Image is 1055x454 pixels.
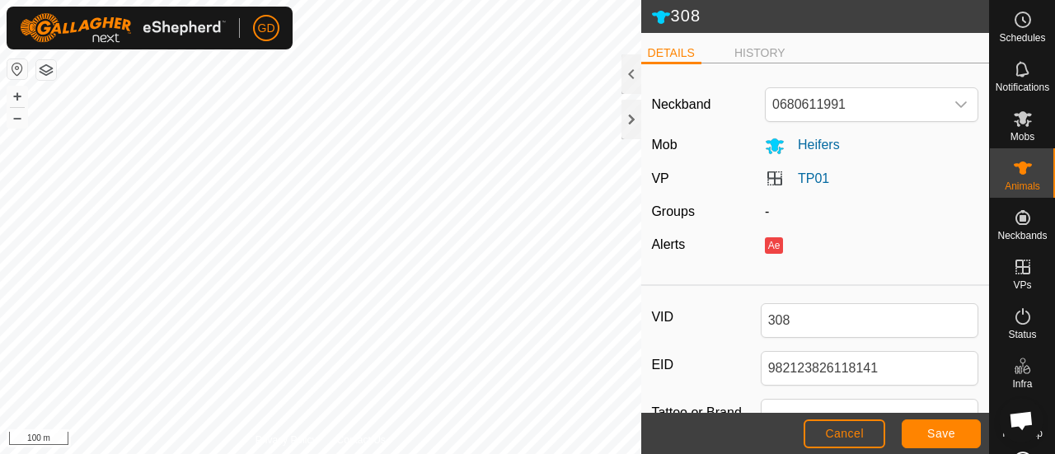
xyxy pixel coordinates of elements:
[766,88,945,121] span: 0680611991
[651,95,710,115] label: Neckband
[1013,280,1031,290] span: VPs
[258,20,275,37] span: GD
[996,82,1049,92] span: Notifications
[825,427,864,440] span: Cancel
[997,231,1047,241] span: Neckbands
[902,419,981,448] button: Save
[798,171,829,185] a: TP01
[651,171,668,185] label: VP
[999,33,1045,43] span: Schedules
[36,60,56,80] button: Map Layers
[1008,330,1036,339] span: Status
[1002,428,1043,438] span: Heatmap
[945,88,978,121] div: dropdown trigger
[7,59,27,79] button: Reset Map
[20,13,226,43] img: Gallagher Logo
[1005,181,1040,191] span: Animals
[765,237,783,254] button: Ae
[651,351,760,379] label: EID
[999,398,1043,442] div: Open chat
[1012,379,1032,389] span: Infra
[651,204,694,218] label: Groups
[256,433,317,447] a: Privacy Policy
[758,202,985,222] div: -
[728,44,792,62] li: HISTORY
[651,303,760,331] label: VID
[651,237,685,251] label: Alerts
[1010,132,1034,142] span: Mobs
[7,87,27,106] button: +
[641,44,701,64] li: DETAILS
[651,6,989,27] h2: 308
[804,419,885,448] button: Cancel
[927,427,955,440] span: Save
[7,108,27,128] button: –
[651,399,760,427] label: Tattoo or Brand
[336,433,385,447] a: Contact Us
[785,138,840,152] span: Heifers
[651,138,677,152] label: Mob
